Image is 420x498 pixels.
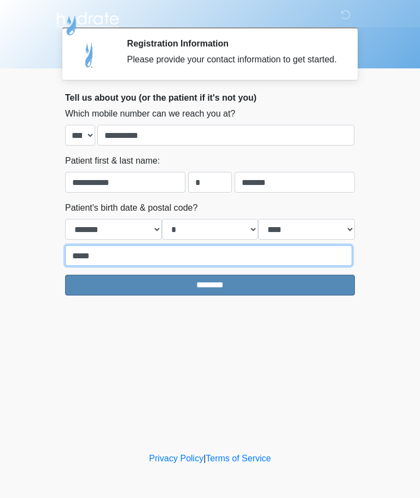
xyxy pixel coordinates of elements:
[127,53,339,66] div: Please provide your contact information to get started.
[206,454,271,463] a: Terms of Service
[65,107,235,120] label: Which mobile number can we reach you at?
[149,454,204,463] a: Privacy Policy
[65,154,160,167] label: Patient first & last name:
[65,92,355,103] h2: Tell us about you (or the patient if it's not you)
[203,454,206,463] a: |
[54,8,121,36] img: Hydrate IV Bar - Arcadia Logo
[73,38,106,71] img: Agent Avatar
[65,201,197,215] label: Patient's birth date & postal code?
